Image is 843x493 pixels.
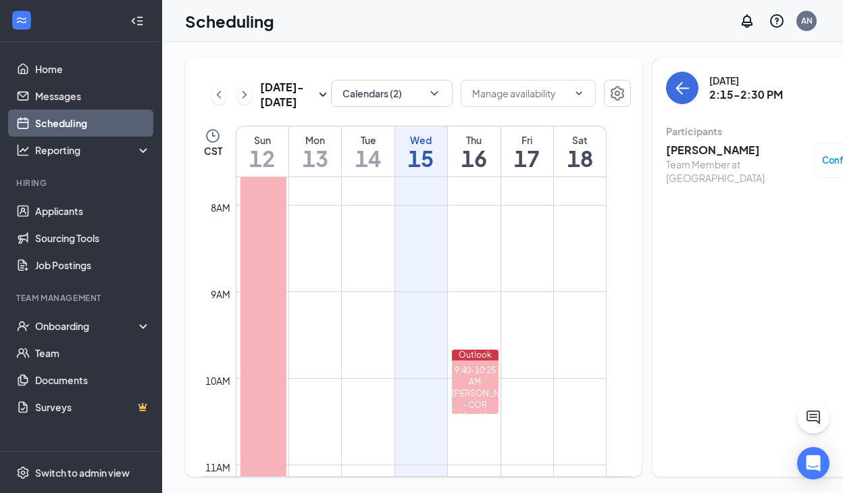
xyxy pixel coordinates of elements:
[797,401,829,433] button: ChatActive
[554,147,606,170] h1: 18
[573,88,584,99] svg: ChevronDown
[501,147,553,170] h1: 17
[16,143,30,157] svg: Analysis
[35,197,151,225] a: Applicants
[35,367,151,394] a: Documents
[331,80,453,107] button: Calendars (2)ChevronDown
[238,87,251,103] svg: ChevronRight
[604,80,631,107] button: Settings
[16,466,30,479] svg: Settings
[666,143,808,158] h3: [PERSON_NAME]
[428,87,441,100] svg: ChevronDown
[208,200,233,215] div: 8am
[35,466,130,479] div: Switch to admin view
[501,126,553,177] a: October 17, 2025
[395,147,447,170] h1: 15
[35,252,151,279] a: Job Postings
[739,13,755,29] svg: Notifications
[674,80,690,96] svg: ArrowLeft
[185,9,274,32] h1: Scheduling
[35,339,151,367] a: Team
[554,126,606,177] a: October 18, 2025
[452,388,499,445] div: [PERSON_NAME] - COR Monthly Update (virtual)
[35,55,151,83] a: Home
[35,225,151,252] a: Sourcing Tools
[35,143,151,157] div: Reporting
[203,373,233,388] div: 10am
[35,394,151,421] a: SurveysCrown
[452,365,499,388] div: 9:40-10:25 AM
[452,350,499,360] div: Outlook
[289,147,341,170] h1: 13
[342,133,394,147] div: Tue
[797,447,829,479] div: Open Intercom Messenger
[236,147,288,170] h1: 12
[448,147,500,170] h1: 16
[315,87,331,103] svg: SmallChevronDown
[448,126,500,177] a: October 16, 2025
[16,177,148,189] div: Hiring
[35,83,151,110] a: Messages
[801,15,813,26] div: AN
[205,128,221,144] svg: Clock
[609,85,625,101] svg: Settings
[709,74,783,87] div: [DATE]
[236,126,288,177] a: October 12, 2025
[289,126,341,177] a: October 13, 2025
[204,144,222,158] span: CST
[604,80,631,110] a: Settings
[130,14,144,28] svg: Collapse
[236,133,288,147] div: Sun
[208,287,233,302] div: 9am
[342,147,394,170] h1: 14
[395,133,447,147] div: Wed
[448,133,500,147] div: Thu
[666,158,808,185] div: Team Member at [GEOGRAPHIC_DATA]
[237,85,252,105] button: ChevronRight
[769,13,785,29] svg: QuestionInfo
[501,133,553,147] div: Fri
[709,87,783,102] h3: 2:15-2:30 PM
[211,85,226,105] button: ChevronLeft
[805,409,821,425] svg: ChatActive
[212,87,226,103] svg: ChevronLeft
[35,319,139,333] div: Onboarding
[35,110,151,137] a: Scheduling
[395,126,447,177] a: October 15, 2025
[472,86,568,101] input: Manage availability
[260,80,315,110] h3: [DATE] - [DATE]
[16,319,30,333] svg: UserCheck
[289,133,341,147] div: Mon
[554,133,606,147] div: Sat
[666,72,698,104] button: back-button
[16,292,148,304] div: Team Management
[342,126,394,177] a: October 14, 2025
[203,460,233,475] div: 11am
[15,14,28,27] svg: WorkstreamLogo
